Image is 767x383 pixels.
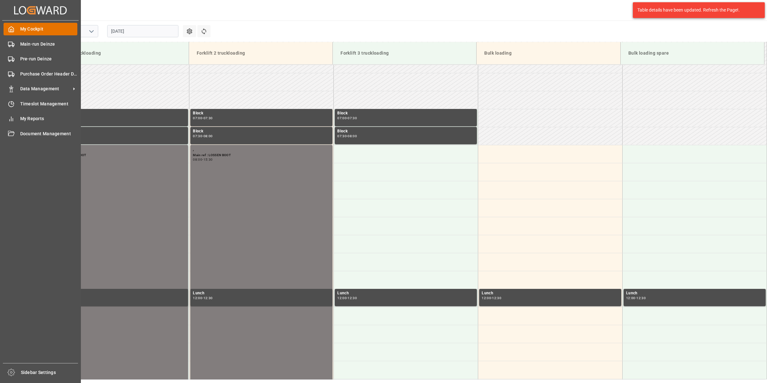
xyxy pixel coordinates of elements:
[202,158,203,161] div: -
[337,135,347,138] div: 07:30
[636,297,646,299] div: 12:30
[4,53,77,65] a: Pre-run Deinze
[48,290,185,297] div: Lunch
[482,290,619,297] div: Lunch
[626,290,763,297] div: Lunch
[4,23,77,35] a: My Cockpit
[20,56,78,62] span: Pre-run Deinze
[193,135,202,138] div: 07:30
[347,117,348,120] div: -
[193,146,330,153] div: ,
[20,101,78,107] span: Timeslot Management
[347,297,348,299] div: -
[203,135,213,138] div: 08:00
[203,117,213,120] div: 07:30
[20,130,78,137] span: Document Management
[86,26,96,36] button: open menu
[337,128,474,135] div: Block
[4,38,77,50] a: Main-run Deinze
[338,47,471,59] div: Forklift 3 truckloading
[4,67,77,80] a: Purchase Order Header Deinze
[626,47,759,59] div: Bulk loading spare
[482,47,615,59] div: Bulk loading
[337,117,347,120] div: 07:00
[348,297,357,299] div: 12:30
[48,153,185,158] div: Main ref : LOSSEN BOOT
[21,369,78,376] span: Sidebar Settings
[193,290,330,297] div: Lunch
[20,41,78,48] span: Main-run Deinze
[194,47,327,59] div: Forklift 2 truckloading
[20,26,78,32] span: My Cockpit
[202,135,203,138] div: -
[193,297,202,299] div: 12:00
[20,115,78,122] span: My Reports
[203,158,213,161] div: 15:30
[4,97,77,110] a: Timeslot Management
[203,297,213,299] div: 12:30
[347,135,348,138] div: -
[193,117,202,120] div: 07:00
[48,128,185,135] div: Block
[193,153,330,158] div: Main ref : LOSSEN BOOT
[482,297,491,299] div: 12:00
[635,297,636,299] div: -
[348,135,357,138] div: 08:00
[202,297,203,299] div: -
[193,110,330,117] div: Block
[107,25,178,37] input: DD.MM.YYYY
[193,158,202,161] div: 08:00
[50,47,184,59] div: Forklift 1 truckloading
[637,7,755,13] div: Table details have been updated. Refresh the Page!.
[202,117,203,120] div: -
[337,297,347,299] div: 12:00
[20,71,78,77] span: Purchase Order Header Deinze
[20,85,71,92] span: Data Management
[193,128,330,135] div: Block
[348,117,357,120] div: 07:30
[48,110,185,117] div: Block
[492,297,501,299] div: 12:30
[48,146,185,153] div: ,
[491,297,492,299] div: -
[626,297,635,299] div: 12:00
[337,290,474,297] div: Lunch
[337,110,474,117] div: Block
